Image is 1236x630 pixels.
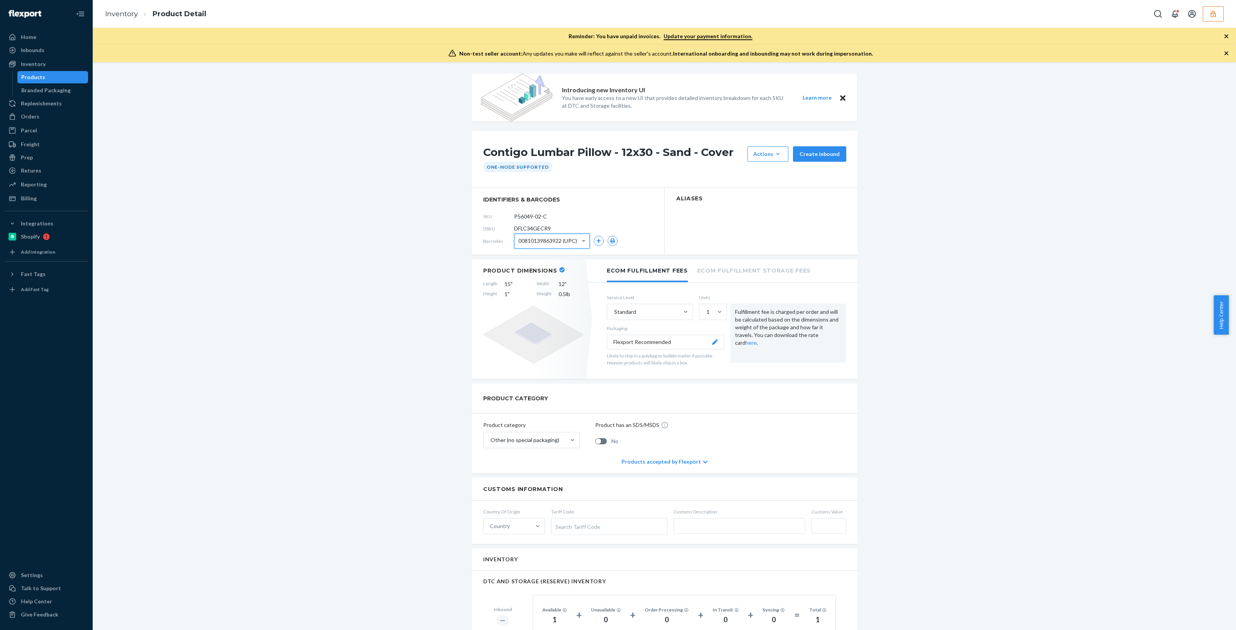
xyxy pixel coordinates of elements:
span: 15 [504,280,530,288]
div: Syncing [762,606,785,613]
button: Fast Tags [5,268,88,280]
a: Update your payment information. [664,33,752,40]
span: 12 [559,280,584,288]
span: Customs Description [674,508,805,515]
div: Fast Tags [21,270,46,278]
span: 1 [504,290,530,298]
a: Parcel [5,124,88,137]
button: Learn more [798,93,836,103]
button: Talk to Support [5,582,88,594]
div: Returns [21,167,41,174]
h2: Inventory [483,556,518,562]
div: 0 [645,615,689,625]
span: DSKU [483,225,514,232]
a: Reporting [5,178,88,191]
div: Other (no special packaging) [491,436,559,444]
h1: Contigo Lumbar Pillow - 12x30 - Sand - Cover [483,146,744,162]
p: Introducing new Inventory UI [562,86,645,95]
div: Parcel [21,127,37,134]
span: DFLC34GECR9 [514,225,551,232]
p: Reminder: You have unpaid invoices. [569,32,752,40]
a: here [745,339,757,346]
input: 1 [706,308,706,316]
span: Width [537,280,552,288]
div: One-Node Supported [483,162,552,172]
button: Close [838,93,848,103]
div: Products [21,73,45,81]
div: 0 [762,615,785,625]
input: Standard [613,308,614,316]
div: 0 [591,615,621,625]
button: Actions [747,146,788,162]
span: Country Of Origin [483,508,545,515]
ol: breadcrumbs [99,3,212,25]
div: Billing [21,195,37,202]
span: Barcodes [483,238,514,244]
a: Add Fast Tag [5,283,88,296]
a: Help Center [5,595,88,608]
span: International onboarding and inbounding may not work during impersonation. [673,50,873,57]
button: Open notifications [1167,6,1183,22]
button: Help Center [1214,295,1229,335]
div: Inbound [494,606,512,613]
span: Non-test seller account: [459,50,523,57]
div: Order Processing [645,606,689,613]
div: Available [542,606,567,613]
a: Inventory [105,10,138,18]
p: Product category [483,421,580,429]
a: Shopify [5,230,88,243]
div: Inventory [21,60,46,68]
div: + [698,608,703,622]
label: Service Level [607,294,693,301]
h2: Aliases [676,196,846,202]
div: In Transit [713,606,739,613]
div: Add Integration [21,249,55,255]
div: Unavailable [591,606,621,613]
span: 00810139863922 (UPC) [518,234,577,247]
li: Ecom Fulfillment Storage Fees [697,259,811,281]
div: 0 [713,615,739,625]
div: = [794,608,800,622]
span: " [511,281,513,287]
div: Inbounds [21,46,44,54]
span: Weight [537,290,552,298]
button: Create inbound [793,146,846,162]
a: Add Integration [5,246,88,258]
p: Product has an SDS/MSDS [595,421,659,429]
div: + [630,608,635,622]
a: Orders [5,110,88,123]
h2: PRODUCT CATEGORY [483,391,548,405]
li: Ecom Fulfillment Fees [607,259,688,282]
div: Orders [21,113,39,120]
div: Standard [614,308,636,316]
div: Talk to Support [21,584,61,592]
div: 1 [542,615,567,625]
div: Settings [21,571,43,579]
div: Total [809,606,827,613]
a: Prep [5,151,88,164]
div: Give Feedback [21,611,58,618]
span: Length [483,280,497,288]
button: Open Search Box [1150,6,1166,22]
a: Home [5,31,88,43]
a: Billing [5,192,88,205]
a: Inventory [5,58,88,70]
img: Flexport logo [8,10,41,18]
div: Add Fast Tag [21,286,49,293]
div: Any updates you make will reflect against the seller's account. [459,50,873,58]
div: Search Tariff Code [552,518,667,535]
div: Branded Packaging [21,86,71,94]
iframe: Opens a widget where you can chat to one of our agents [1187,607,1228,626]
div: ― [497,615,509,625]
a: Branded Packaging [17,84,88,97]
span: Tariff Code [551,508,667,515]
button: Flexport Recommended [607,335,724,349]
div: Products accepted by Flexport [621,450,708,473]
div: Actions [753,150,783,158]
input: Customs Value [812,518,846,533]
a: Products [17,71,88,83]
div: 1 [809,615,827,625]
div: Reporting [21,181,47,188]
span: identifiers & barcodes [483,196,653,203]
div: Fulfillment fee is charged per order and will be calculated based on the dimensions and weight of... [730,303,846,363]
